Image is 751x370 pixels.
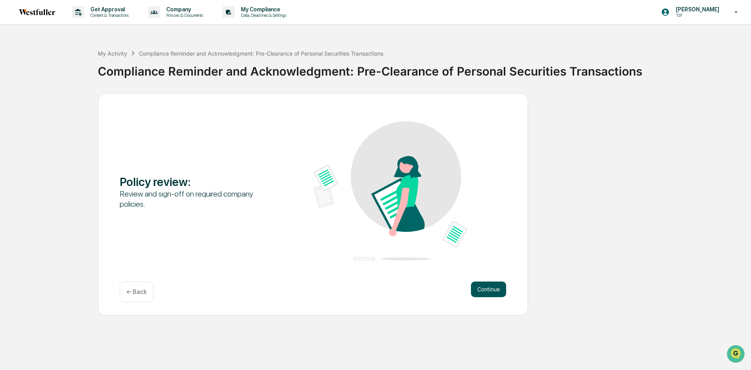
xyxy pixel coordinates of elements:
[98,50,127,57] div: My Activity
[235,6,290,13] p: My Compliance
[27,68,99,74] div: We're available if you need us!
[160,6,207,13] p: Company
[54,96,100,110] a: 🗄️Attestations
[120,189,274,209] div: Review and sign-off on required company policies.
[16,114,49,121] span: Data Lookup
[16,99,50,106] span: Preclearance
[670,6,723,13] p: [PERSON_NAME]
[139,50,383,57] div: Compliance Reminder and Acknowledgment: Pre-Clearance of Personal Securities Transactions
[8,16,142,29] p: How can we help?
[726,344,747,365] iframe: Open customer support
[98,58,747,78] div: Compliance Reminder and Acknowledgment: Pre-Clearance of Personal Securities Transactions
[84,6,133,13] p: Get Approval
[57,99,63,106] div: 🗄️
[313,121,467,261] img: Policy review
[8,60,22,74] img: 1746055101610-c473b297-6a78-478c-a979-82029cc54cd1
[160,13,207,18] p: Policies & Documents
[471,282,506,297] button: Continue
[27,60,128,68] div: Start new chat
[78,133,95,139] span: Pylon
[8,99,14,106] div: 🖐️
[84,13,133,18] p: Content & Transactions
[5,96,54,110] a: 🖐️Preclearance
[5,110,52,125] a: 🔎Data Lookup
[8,114,14,121] div: 🔎
[133,62,142,72] button: Start new chat
[235,13,290,18] p: Data, Deadlines & Settings
[670,13,723,18] p: 13F
[19,9,56,15] img: logo
[120,175,274,189] div: Policy review :
[126,288,147,296] p: ← Back
[55,132,95,139] a: Powered byPylon
[65,99,97,106] span: Attestations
